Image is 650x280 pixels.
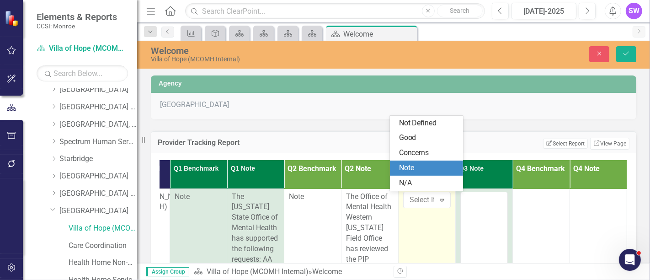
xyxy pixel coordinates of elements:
[312,267,342,276] div: Welcome
[590,138,629,150] a: View Page
[207,267,309,276] a: Villa of Hope (MCOMH Internal)
[5,10,21,26] img: ClearPoint Strategy
[69,241,137,251] a: Care Coordination
[399,118,458,129] div: Not Defined
[59,85,137,95] a: [GEOGRAPHIC_DATA]
[59,154,137,164] a: Starbridge
[399,148,458,158] div: Concerns
[37,22,117,30] small: CCSI: Monroe
[450,7,469,14] span: Search
[135,192,190,213] div: [PERSON_NAME] (MCOMH)
[59,119,137,130] a: [GEOGRAPHIC_DATA], Inc.
[343,28,415,40] div: Welcome
[151,46,418,56] div: Welcome
[511,3,576,19] button: [DATE]-2025
[515,6,573,17] div: [DATE]-2025
[399,178,458,188] div: N/A
[59,188,137,199] a: [GEOGRAPHIC_DATA] (RRH)
[151,56,418,63] div: Villa of Hope (MCOMH Internal)
[619,249,641,271] iframe: Intercom live chat
[69,258,137,268] a: Health Home Non-Medicaid Care Management
[37,65,128,81] input: Search Below...
[175,192,190,201] span: Note
[59,206,137,216] a: [GEOGRAPHIC_DATA]
[146,267,189,276] span: Assign Group
[194,267,387,277] div: »
[37,11,117,22] span: Elements & Reports
[158,139,387,147] h3: Provider Tracking Report
[399,133,458,143] div: Good
[626,3,642,19] button: SW
[437,5,483,17] button: Search
[59,102,137,113] a: [GEOGRAPHIC_DATA] (RRH)
[543,139,587,149] button: Select Report
[185,3,485,19] input: Search ClearPoint...
[399,163,458,173] div: Note
[37,43,128,54] a: Villa of Hope (MCOMH Internal)
[59,137,137,147] a: Spectrum Human Services, Inc.
[289,192,304,201] span: Note
[59,171,137,182] a: [GEOGRAPHIC_DATA]
[69,223,137,234] a: Villa of Hope (MCOMH Internal)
